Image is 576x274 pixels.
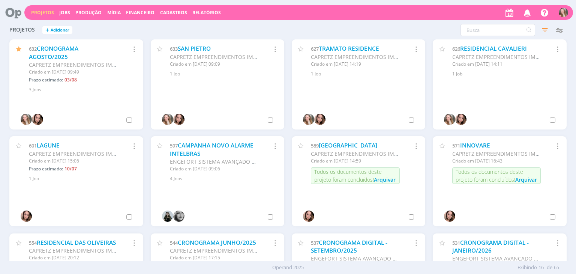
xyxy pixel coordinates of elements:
[314,168,382,183] span: Todos os documentos deste projeto foram concluídos!
[126,9,154,16] a: Financeiro
[170,61,258,68] div: Criado em [DATE] 09:09
[178,45,211,53] a: SAN PIETRO
[517,264,537,271] span: Exibindo
[303,114,314,125] img: G
[170,247,296,254] span: CAPRETZ EMPREENDIMENTOS IMOBILIARIOS LTDA
[170,239,178,246] span: 544
[170,142,178,149] span: 597
[538,264,544,271] span: 16
[311,61,399,68] div: Criado em [DATE] 14:19
[75,9,102,16] a: Produção
[311,239,319,246] span: 537
[170,45,178,52] span: 633
[29,158,117,164] div: Criado em [DATE] 15:06
[452,239,529,255] a: CRONOGRAMA DIGITAL - JANEIRO/2026
[178,239,256,247] a: CRONOGRAMA JUNHO/2025
[170,53,296,60] span: CAPRETZ EMPREENDIMENTOS IMOBILIARIOS LTDA
[29,61,155,68] span: CAPRETZ EMPREENDIMENTOS IMOBILIARIOS LTDA
[64,166,77,172] span: 10/07
[162,114,173,125] img: G
[452,158,541,164] div: Criado em [DATE] 16:43
[29,10,56,16] button: Projetos
[455,114,466,125] img: T
[105,10,123,16] button: Mídia
[456,168,523,183] span: Todos os documentos deste projeto foram concluídos!
[190,10,223,16] button: Relatórios
[314,114,325,125] img: T
[311,239,387,255] a: CRONOGRAMA DIGITAL - SETEMBRO/2025
[311,255,446,262] span: ENGEFORT SISTEMA AVANÇADO DE SEGURANÇA LTDA
[460,142,490,149] a: INNOVARE
[311,150,437,157] span: CAPRETZ EMPREENDIMENTOS IMOBILIARIOS LTDA
[29,77,63,83] span: Prazo estimado:
[59,9,70,16] a: Jobs
[558,6,568,19] button: G
[452,71,558,77] div: 1 Job
[21,211,32,222] img: T
[319,142,377,149] a: [GEOGRAPHIC_DATA]
[29,254,117,261] div: Criado em [DATE] 20:12
[57,10,72,16] button: Jobs
[29,142,37,149] span: 601
[51,28,69,33] span: Adicionar
[124,10,157,16] button: Financeiro
[73,10,104,16] button: Produção
[303,211,314,222] img: T
[107,9,121,16] a: Mídia
[554,264,559,271] span: 65
[9,27,35,33] span: Projetos
[311,53,437,60] span: CAPRETZ EMPREENDIMENTOS IMOBILIARIOS LTDA
[452,142,460,149] span: 571
[45,26,49,34] span: +
[29,45,78,61] a: CRONOGRAMA AGOSTO/2025
[444,114,455,125] img: G
[29,86,134,93] div: 3 Jobs
[170,254,258,261] div: Criado em [DATE] 17:15
[452,239,460,246] span: 531
[32,114,43,125] img: T
[452,61,541,68] div: Criado em [DATE] 14:11
[547,264,552,271] span: de
[162,211,173,222] img: V
[170,166,258,172] div: Criado em [DATE] 09:06
[374,176,396,183] span: Arquivar
[37,239,116,247] a: RESIDENCIAL DAS OLIVEIRAS
[452,45,460,52] span: 626
[460,45,527,53] a: RESIDENCIAL CAVALIERI
[42,26,72,34] button: +Adicionar
[192,9,221,16] a: Relatórios
[444,211,455,222] img: T
[319,45,379,53] a: TRAMATO RESIDENCE
[29,247,155,254] span: CAPRETZ EMPREENDIMENTOS IMOBILIARIOS LTDA
[311,71,416,77] div: 1 Job
[29,175,134,182] div: 1 Job
[29,239,37,246] span: 554
[311,142,319,149] span: 589
[170,71,275,77] div: 1 Job
[170,175,275,182] div: 4 Jobs
[170,158,305,165] span: ENGEFORT SISTEMA AVANÇADO DE SEGURANÇA LTDA
[29,166,63,172] span: Prazo estimado:
[173,114,184,125] img: T
[559,8,568,17] img: G
[311,158,399,164] div: Criado em [DATE] 14:59
[29,150,155,157] span: CAPRETZ EMPREENDIMENTOS IMOBILIARIOS LTDA
[64,77,77,83] span: 03/08
[29,69,117,75] div: Criado em [DATE] 09:49
[29,45,37,52] span: 632
[158,10,189,16] button: Cadastros
[173,211,184,222] img: J
[311,45,319,52] span: 627
[515,176,537,183] span: Arquivar
[160,9,187,16] span: Cadastros
[460,24,535,36] input: Busca
[170,142,253,158] a: CAMPANHA NOVO ALARME INTELBRAS
[31,9,54,16] a: Projetos
[21,114,32,125] img: G
[37,142,60,149] a: LAGUNE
